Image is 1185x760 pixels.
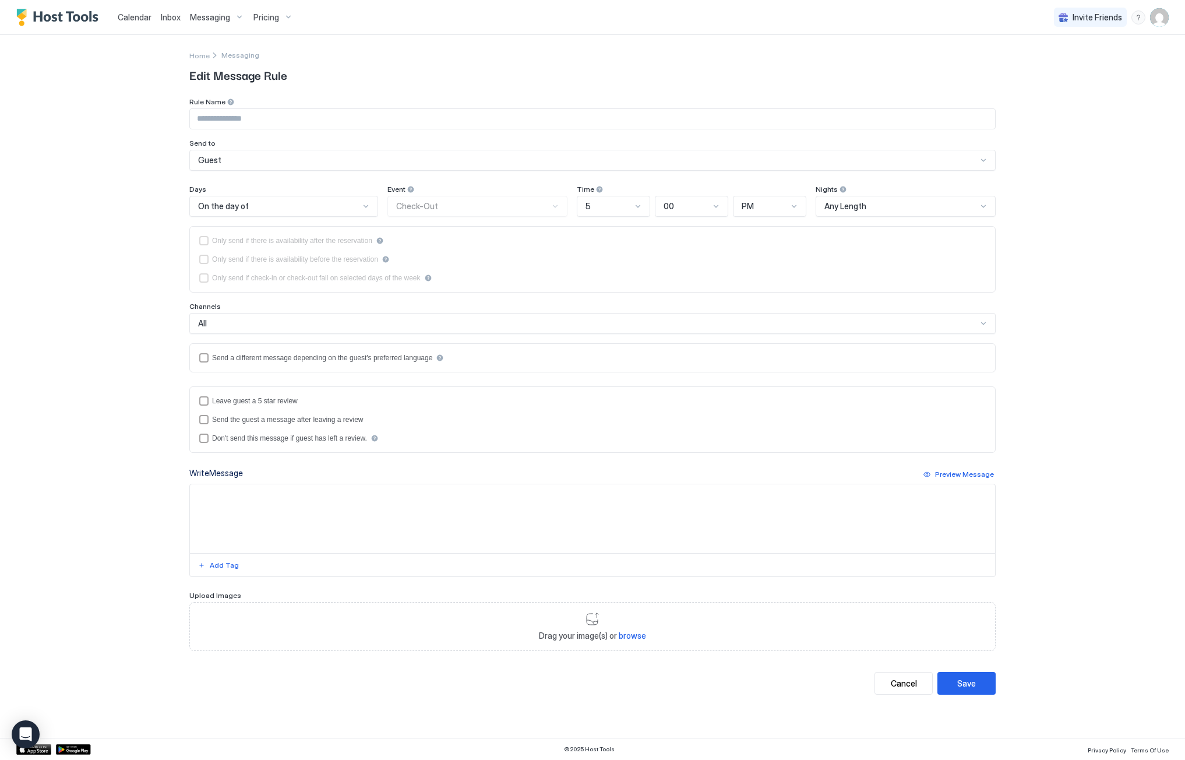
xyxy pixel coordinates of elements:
div: Leave guest a 5 star review [212,397,298,405]
div: Preview Message [935,469,994,480]
span: Messaging [221,51,259,59]
a: Privacy Policy [1088,743,1126,755]
span: Inbox [161,12,181,22]
div: Send a different message depending on the guest's preferred language [212,354,432,362]
button: Preview Message [922,467,996,481]
button: Add Tag [196,558,241,572]
div: Open Intercom Messenger [12,720,40,748]
span: PM [742,201,754,212]
div: Send the guest a message after leaving a review [212,416,364,424]
div: menu [1131,10,1145,24]
div: Only send if there is availability before the reservation [212,255,378,263]
textarea: Input Field [190,484,995,553]
div: Save [957,677,976,689]
span: Home [189,51,210,60]
a: Terms Of Use [1131,743,1169,755]
span: Edit Message Rule [189,66,996,83]
span: Event [387,185,405,193]
span: Privacy Policy [1088,747,1126,754]
span: Rule Name [189,97,225,106]
div: Don't send this message if guest has left a review. [212,434,367,442]
div: reviewEnabled [199,396,986,406]
div: Write Message [189,467,243,479]
div: Add Tag [210,560,239,571]
input: Input Field [190,109,995,129]
span: Upload Images [189,591,241,600]
div: languagesEnabled [199,353,986,363]
div: Breadcrumb [189,49,210,61]
div: Only send if check-in or check-out fall on selected days of the week [212,274,421,282]
button: Save [937,672,996,695]
a: Google Play Store [56,744,91,755]
span: Days [189,185,206,193]
span: Any Length [824,201,866,212]
div: Breadcrumb [221,51,259,59]
a: Home [189,49,210,61]
button: Cancel [874,672,933,695]
div: isLimited [199,273,986,283]
div: afterReservation [199,236,986,245]
span: Channels [189,302,221,311]
span: Invite Friends [1073,12,1122,23]
span: Send to [189,139,216,147]
span: 5 [586,201,591,212]
span: Guest [198,155,221,166]
div: User profile [1150,8,1169,27]
span: 00 [664,201,674,212]
span: Drag your image(s) or [539,631,646,641]
a: Calendar [118,11,151,23]
div: Only send if there is availability after the reservation [212,237,372,245]
span: On the day of [198,201,249,212]
div: sendMessageAfterLeavingReview [199,415,986,424]
span: Calendar [118,12,151,22]
a: App Store [16,744,51,755]
div: disableMessageAfterReview [199,434,986,443]
span: Pricing [253,12,279,23]
span: © 2025 Host Tools [564,745,615,753]
span: Time [577,185,594,193]
span: All [198,318,207,329]
span: Terms Of Use [1131,747,1169,754]
div: beforeReservation [199,255,986,264]
span: Messaging [190,12,230,23]
div: Cancel [891,677,917,689]
a: Inbox [161,11,181,23]
a: Host Tools Logo [16,9,104,26]
span: Nights [816,185,838,193]
span: browse [619,631,646,641]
